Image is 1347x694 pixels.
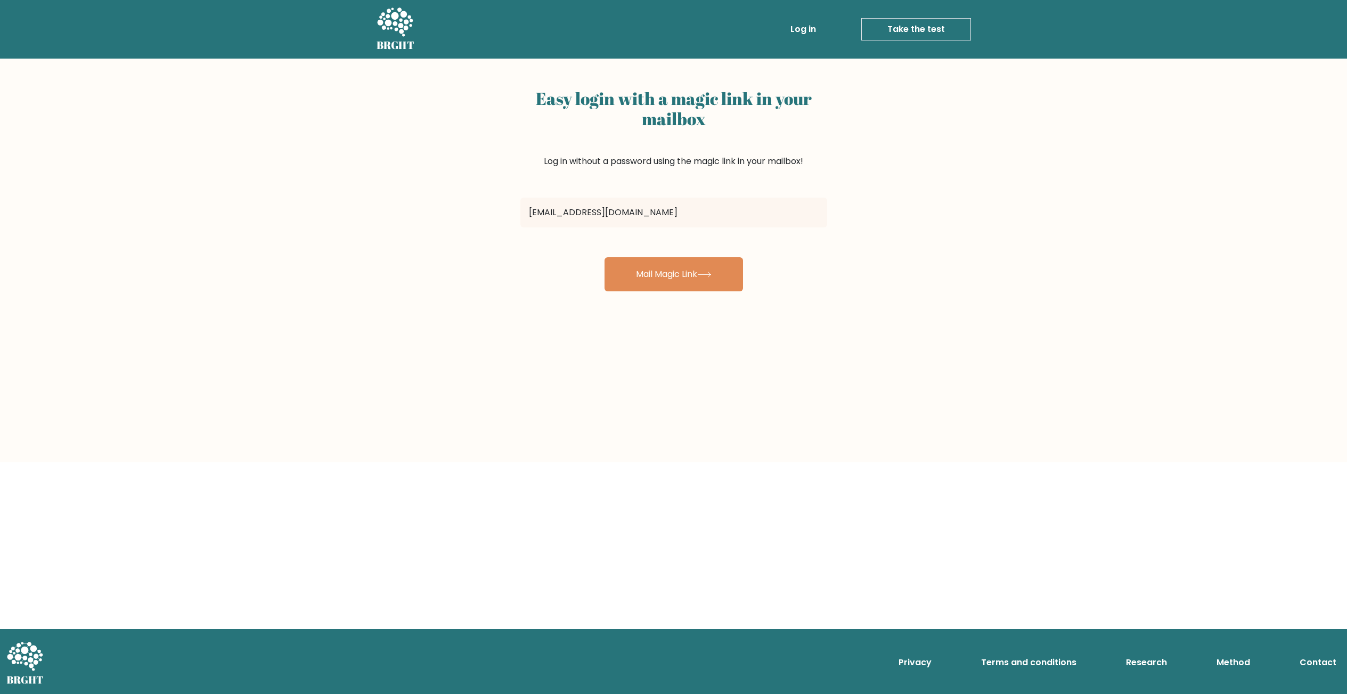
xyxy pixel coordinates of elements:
input: Email [520,198,827,227]
a: Contact [1295,652,1341,673]
a: Research [1122,652,1171,673]
div: Log in without a password using the magic link in your mailbox! [520,84,827,193]
a: BRGHT [377,4,415,54]
a: Take the test [861,18,971,40]
a: Terms and conditions [977,652,1081,673]
button: Mail Magic Link [605,257,743,291]
h2: Easy login with a magic link in your mailbox [520,88,827,129]
a: Privacy [894,652,936,673]
a: Log in [786,19,820,40]
h5: BRGHT [377,39,415,52]
a: Method [1212,652,1254,673]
